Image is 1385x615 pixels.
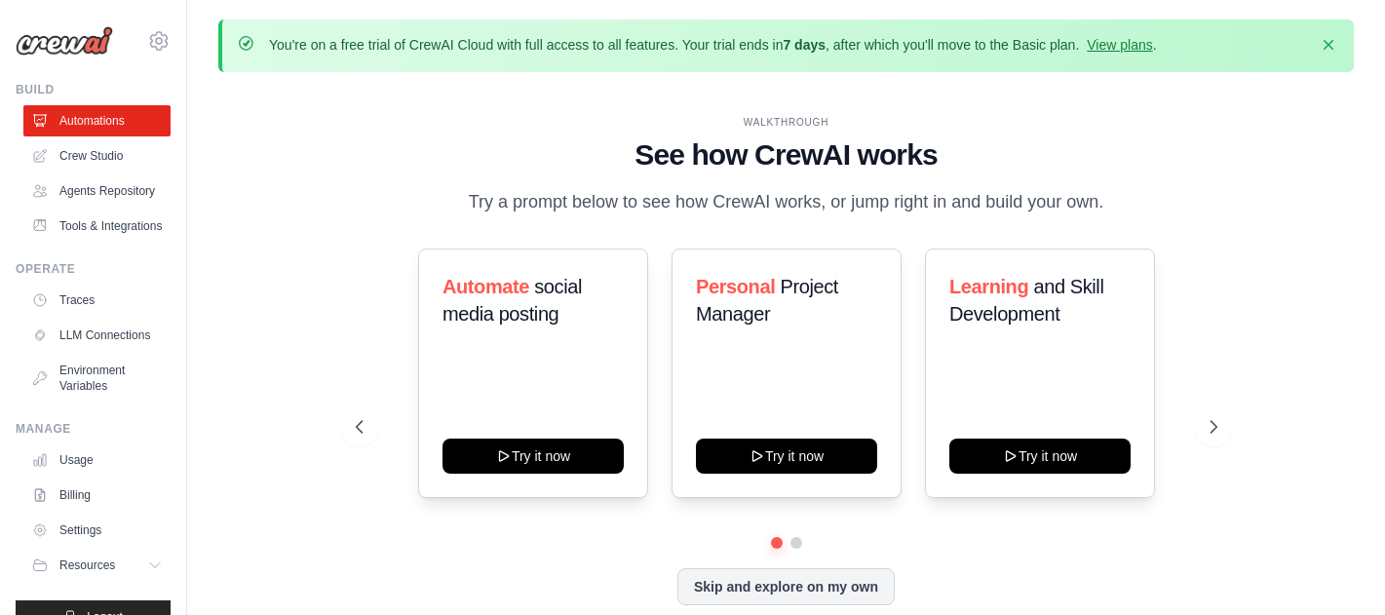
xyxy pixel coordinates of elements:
a: Traces [23,285,171,316]
iframe: Chat Widget [1288,521,1385,615]
p: You're on a free trial of CrewAI Cloud with full access to all features. Your trial ends in , aft... [269,35,1157,55]
span: Automate [442,276,529,297]
button: Try it now [696,439,877,474]
a: Tools & Integrations [23,211,171,242]
button: Resources [23,550,171,581]
a: Settings [23,515,171,546]
span: Personal [696,276,775,297]
a: Usage [23,444,171,476]
p: Try a prompt below to see how CrewAI works, or jump right in and build your own. [459,188,1114,216]
span: Resources [59,557,115,573]
a: Automations [23,105,171,136]
a: View plans [1087,37,1152,53]
span: Learning [949,276,1028,297]
button: Skip and explore on my own [677,568,895,605]
a: Agents Repository [23,175,171,207]
button: Try it now [442,439,624,474]
div: Build [16,82,171,97]
img: Logo [16,26,113,56]
span: and Skill Development [949,276,1103,325]
div: Operate [16,261,171,277]
div: Manage [16,421,171,437]
a: Environment Variables [23,355,171,402]
span: social media posting [442,276,582,325]
a: LLM Connections [23,320,171,351]
strong: 7 days [783,37,826,53]
span: Project Manager [696,276,838,325]
h1: See how CrewAI works [356,137,1217,173]
div: WALKTHROUGH [356,115,1217,130]
button: Try it now [949,439,1131,474]
a: Billing [23,480,171,511]
a: Crew Studio [23,140,171,172]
